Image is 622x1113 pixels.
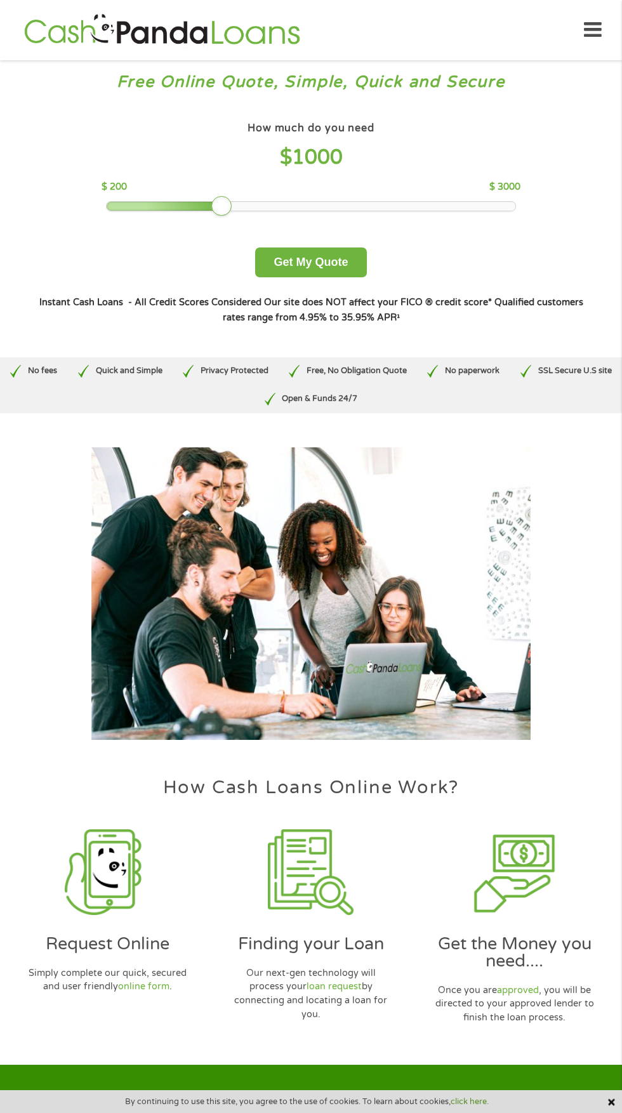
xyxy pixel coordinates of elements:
[201,365,268,377] p: Privacy Protected
[118,981,169,992] a: online form
[489,180,520,194] p: $ 3000
[91,447,530,740] img: Quick loans online payday loans
[96,365,162,377] p: Quick and Simple
[307,365,407,377] p: Free, No Obligation Quote
[264,297,492,308] strong: Our site does NOT affect your FICO ® credit score*
[28,365,57,377] p: No fees
[255,247,366,277] button: Get My Quote
[451,1097,489,1107] a: click here.
[538,365,612,377] p: SSL Secure U.S site
[223,297,583,323] strong: Qualified customers rates range from 4.95% to 35.95% APR¹
[472,829,557,915] img: applying for advance loan
[307,981,362,992] a: loan request
[497,985,539,996] a: approved
[268,829,354,915] img: Apply for an Installment loan
[39,297,261,308] strong: Instant Cash Loans - All Credit Scores Considered
[27,966,187,994] p: Simply complete our quick, secured and user friendly .
[125,1097,489,1106] span: By continuing to use this site, you agree to the use of cookies. To learn about cookies,
[20,12,303,48] img: GetLoanNow Logo
[435,984,595,1025] p: Once you are , you will be directed to your approved lender to finish the loan process.
[282,393,357,405] p: Open & Funds 24/7
[292,145,343,169] span: 1000
[102,180,127,194] p: $ 200
[65,829,150,915] img: smartphone Panda payday loan
[445,365,500,377] p: No paperwork
[6,779,616,797] h2: How Cash Loans Online Work?
[215,935,407,952] h3: Finding your Loan
[11,72,611,93] h3: Free Online Quote, Simple, Quick and Secure
[11,935,204,952] h3: Request Online
[248,122,374,135] h4: How much do you need
[418,935,611,970] h3: Get the Money you need....
[102,145,520,171] h4: $
[231,966,391,1021] p: Our next-gen technology will process your by connecting and locating a loan for you.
